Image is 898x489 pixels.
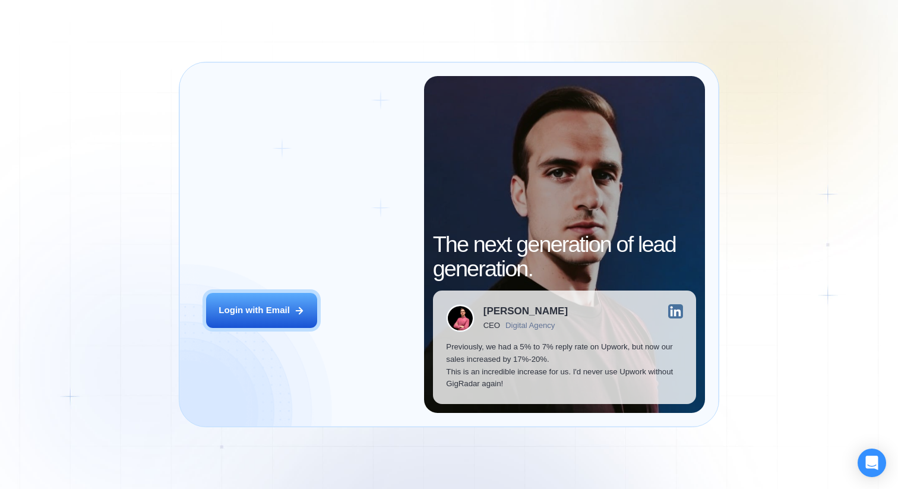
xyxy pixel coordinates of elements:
button: Login with Email [206,293,317,328]
div: Login with Email [219,304,290,317]
div: Open Intercom Messenger [858,449,886,477]
h2: The next generation of lead generation. [433,232,697,282]
p: Previously, we had a 5% to 7% reply rate on Upwork, but now our sales increased by 17%-20%. This ... [446,341,682,390]
div: Digital Agency [505,321,555,330]
div: [PERSON_NAME] [483,306,568,316]
div: CEO [483,321,500,330]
